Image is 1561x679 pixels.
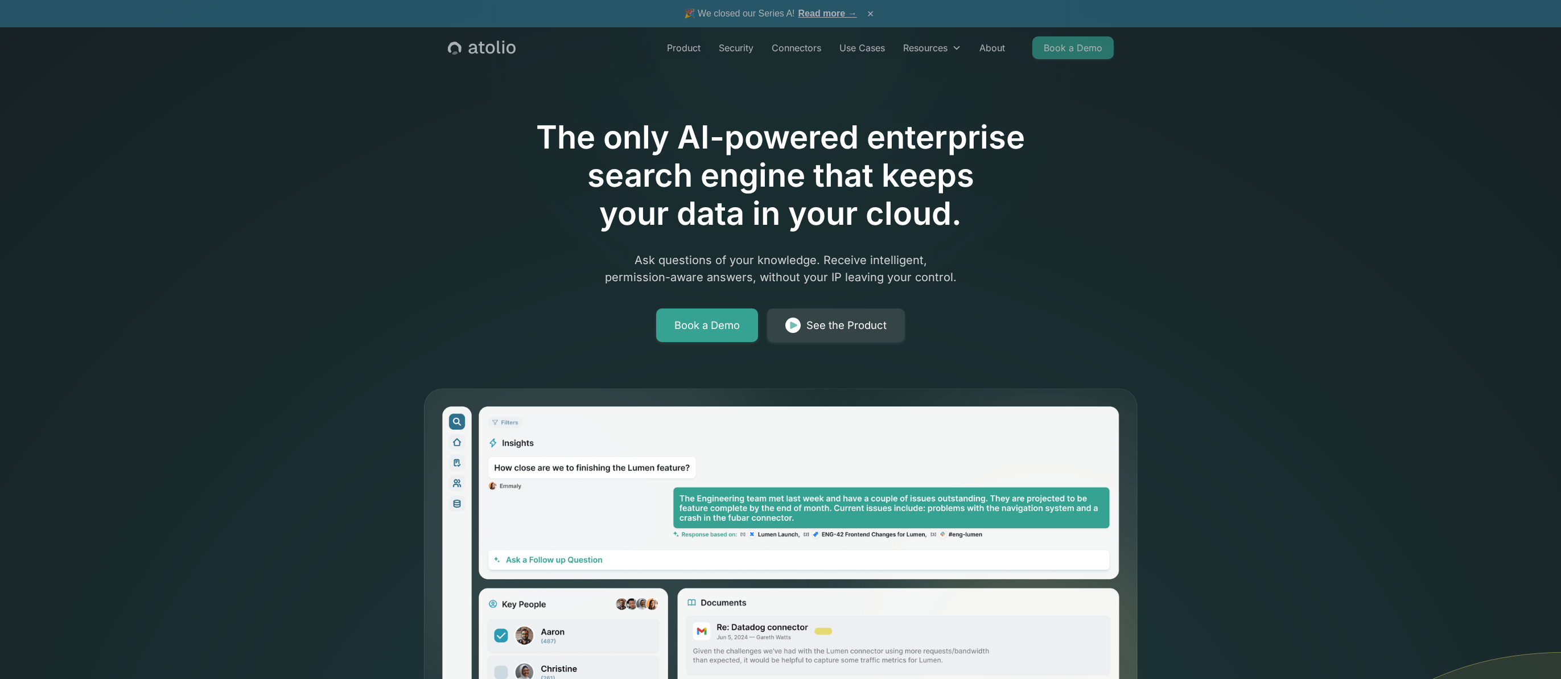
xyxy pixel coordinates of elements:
[864,7,878,20] button: ×
[894,36,970,59] div: Resources
[658,36,710,59] a: Product
[710,36,763,59] a: Security
[970,36,1014,59] a: About
[562,252,999,286] p: Ask questions of your knowledge. Receive intelligent, permission-aware answers, without your IP l...
[798,9,857,18] a: Read more →
[448,40,516,55] a: home
[763,36,830,59] a: Connectors
[1032,36,1114,59] a: Book a Demo
[767,308,905,343] a: See the Product
[903,41,948,55] div: Resources
[489,118,1072,233] h1: The only AI-powered enterprise search engine that keeps your data in your cloud.
[684,7,857,20] span: 🎉 We closed our Series A!
[656,308,758,343] a: Book a Demo
[830,36,894,59] a: Use Cases
[806,318,887,334] div: See the Product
